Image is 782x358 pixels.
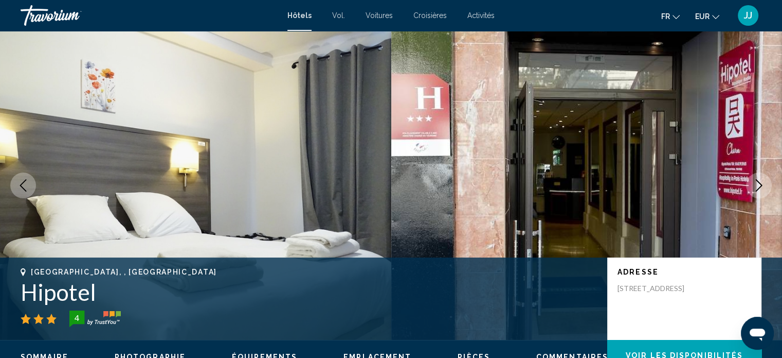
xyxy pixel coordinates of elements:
a: Travorium [21,5,277,26]
button: Previous image [10,173,36,198]
button: Changer de devise [695,9,719,24]
a: Vol. [332,11,345,20]
span: [GEOGRAPHIC_DATA], , [GEOGRAPHIC_DATA] [31,268,217,276]
a: Hôtels [287,11,312,20]
button: Next image [746,173,772,198]
font: fr [661,12,670,21]
iframe: Bouton de lancement de la fenêtre de messagerie, conversation en cours [741,317,774,350]
a: Croisières [413,11,447,20]
button: Changer de langue [661,9,680,24]
font: JJ [744,10,752,21]
button: Menu utilisateur [735,5,761,26]
img: trustyou-badge-hor.svg [69,311,121,327]
p: Adresse [617,268,751,276]
div: 4 [66,312,87,324]
p: [STREET_ADDRESS] [617,284,700,293]
font: EUR [695,12,710,21]
a: Voitures [366,11,393,20]
h1: Hipotel [21,279,597,305]
a: Activités [467,11,495,20]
